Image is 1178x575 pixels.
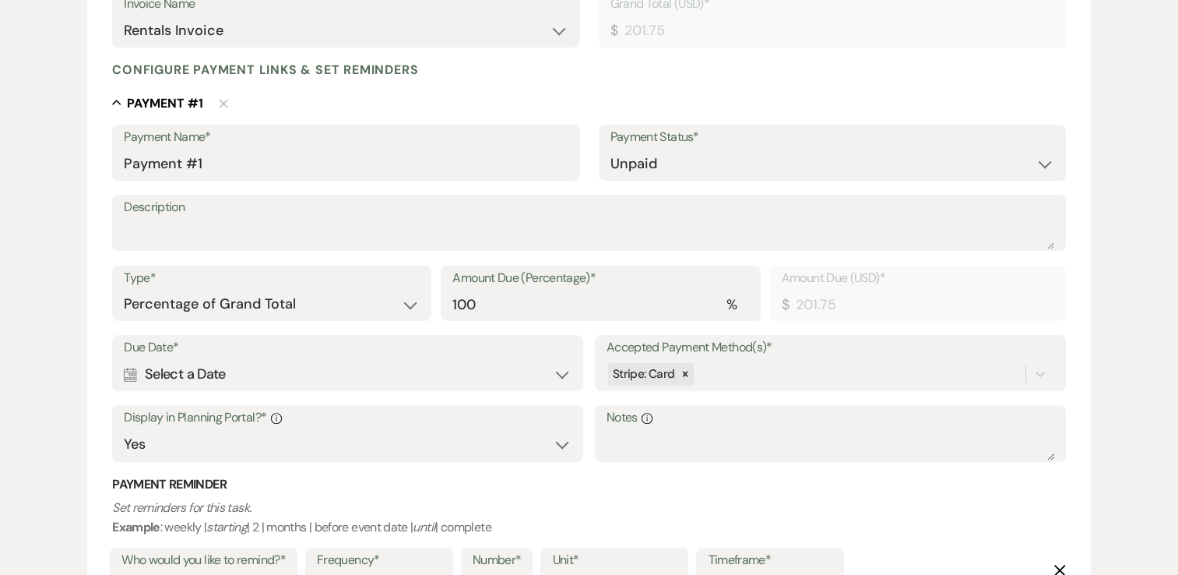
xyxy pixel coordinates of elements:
[112,499,251,516] i: Set reminders for this task.
[124,126,568,149] label: Payment Name*
[317,549,441,572] label: Frequency*
[121,549,286,572] label: Who would you like to remind?*
[112,498,1066,538] p: : weekly | | 2 | months | before event date | | complete
[124,407,571,429] label: Display in Planning Portal?*
[413,519,435,535] i: until
[552,549,677,572] label: Unit*
[610,126,1054,149] label: Payment Status*
[124,196,1054,219] label: Description
[124,267,420,290] label: Type*
[112,95,203,111] button: Payment #1
[452,267,748,290] label: Amount Due (Percentage)*
[613,366,674,382] span: Stripe: Card
[206,519,247,535] i: starting
[782,295,789,316] div: $
[708,549,832,572] label: Timeframe*
[124,359,571,390] div: Select a Date
[726,295,737,316] div: %
[607,407,1054,429] label: Notes
[112,476,1066,493] h3: Payment Reminder
[607,337,1054,359] label: Accepted Payment Method(s)*
[782,267,1054,290] label: Amount Due (USD)*
[610,20,617,41] div: $
[473,549,522,572] label: Number*
[124,337,571,359] label: Due Date*
[112,519,160,535] b: Example
[127,95,203,112] h5: Payment # 1
[112,62,418,78] h4: Configure payment links & set reminders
